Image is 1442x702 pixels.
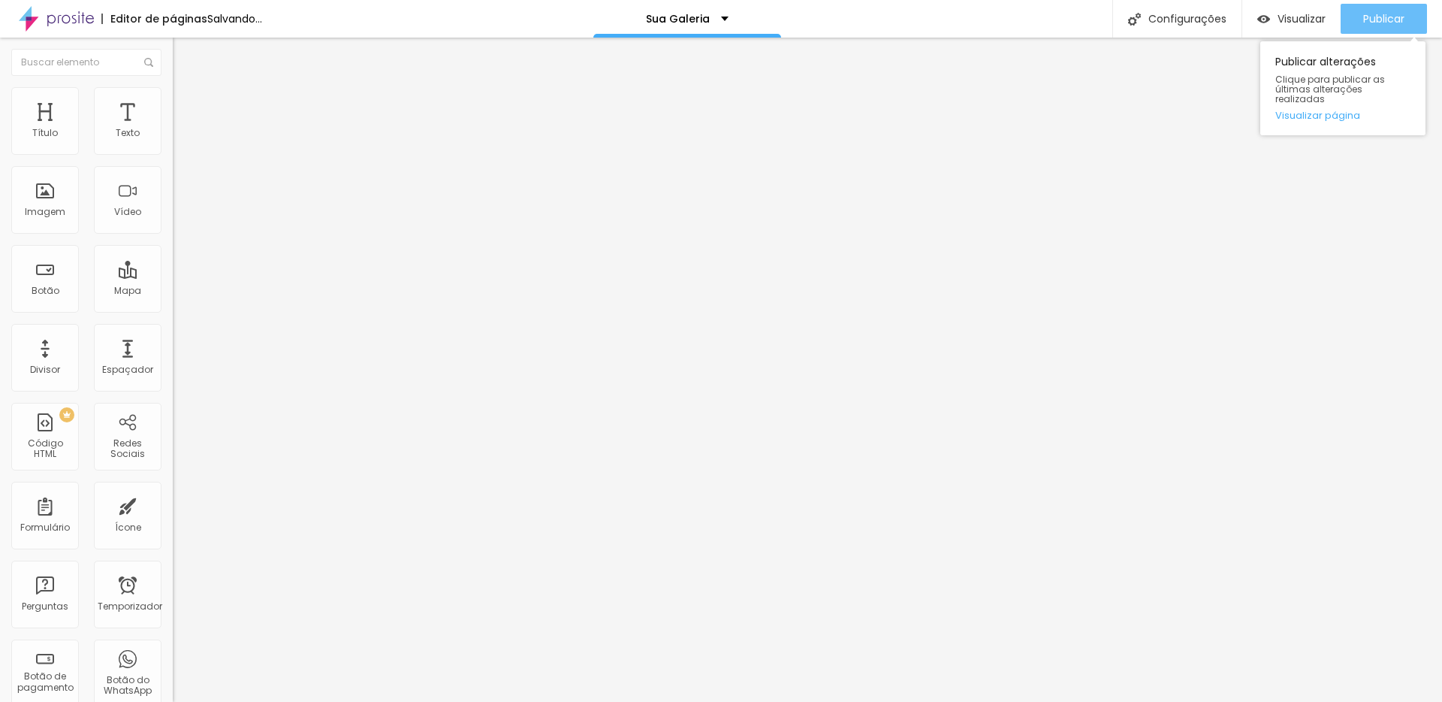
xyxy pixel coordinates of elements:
[102,363,153,376] font: Espaçador
[173,38,1442,702] iframe: Editor
[1275,108,1360,123] font: Visualizar página
[1363,11,1404,26] font: Publicar
[646,11,710,26] font: Sua Galeria
[32,126,58,139] font: Título
[1148,11,1226,26] font: Configurações
[1242,4,1341,34] button: Visualizar
[114,205,141,218] font: Vídeo
[32,284,59,297] font: Botão
[144,58,153,67] img: Ícone
[11,49,161,76] input: Buscar elemento
[30,363,60,376] font: Divisor
[98,600,162,613] font: Temporizador
[25,205,65,218] font: Imagem
[1341,4,1427,34] button: Publicar
[22,600,68,613] font: Perguntas
[17,670,74,693] font: Botão de pagamento
[1275,54,1376,69] font: Publicar alterações
[28,437,63,460] font: Código HTML
[1275,110,1410,120] a: Visualizar página
[116,126,140,139] font: Texto
[1275,73,1385,105] font: Clique para publicar as últimas alterações realizadas
[114,284,141,297] font: Mapa
[104,673,152,697] font: Botão do WhatsApp
[110,11,207,26] font: Editor de páginas
[1257,13,1270,26] img: view-1.svg
[207,14,262,24] div: Salvando...
[20,521,70,534] font: Formulário
[1278,11,1326,26] font: Visualizar
[1128,13,1141,26] img: Ícone
[110,437,145,460] font: Redes Sociais
[115,521,141,534] font: Ícone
